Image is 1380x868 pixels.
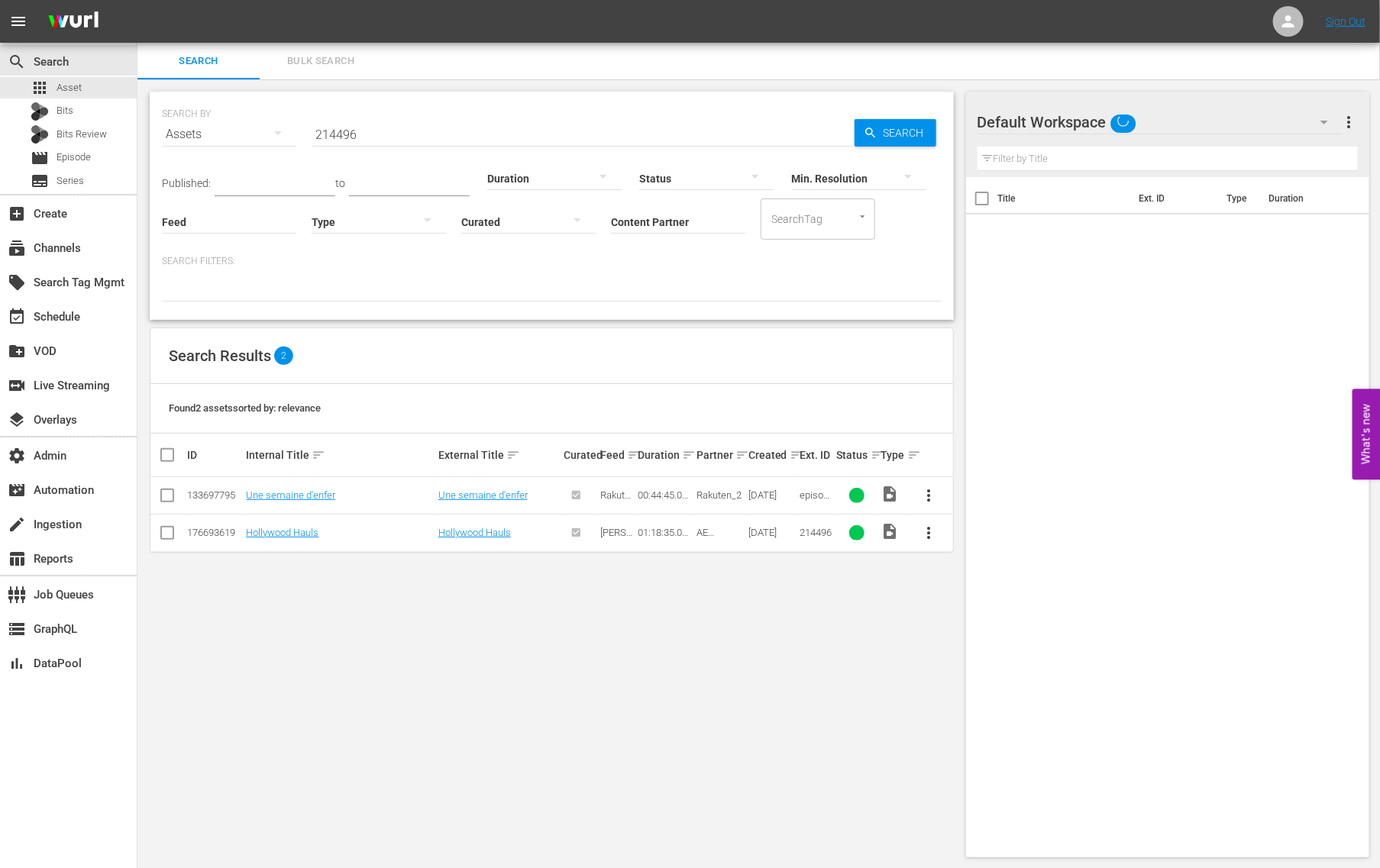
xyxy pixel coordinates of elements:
div: Bits Review [31,125,49,144]
div: 176693619 [187,527,241,538]
span: Reports [8,550,26,568]
div: Status [837,446,877,464]
button: more_vert [1340,104,1358,140]
span: Automation [8,481,26,499]
div: Feed [600,446,632,464]
button: Open Feedback Widget [1353,389,1380,479]
div: 133697795 [187,489,241,501]
div: [DATE] [748,489,796,501]
span: Live Streaming [8,376,26,395]
span: VOD [8,342,26,360]
span: Search [8,53,26,71]
span: more_vert [1340,113,1358,131]
span: DataPool [8,654,26,673]
span: Found 2 assets sorted by: relevance [169,402,321,414]
a: Une semaine d'enfer [246,489,335,501]
span: more_vert [919,524,938,542]
span: Job Queues [8,586,26,604]
span: Channels [8,239,26,257]
span: Overlays [8,411,26,429]
th: Title [998,177,1130,220]
div: Assets [162,113,296,156]
span: Search Tag Mgmt [8,273,26,292]
span: Published: [162,177,211,189]
img: ans4CAIJ8jUAAAAAAAAAAAAAAAAAAAAAAAAgQb4GAAAAAAAAAAAAAAAAAAAAAAAAJMjXAAAAAAAAAAAAAAAAAAAAAAAAgAT5G... [37,4,110,40]
span: Asset [57,80,82,95]
th: Duration [1259,177,1351,220]
span: AE Networks [696,527,738,550]
a: Sign Out [1326,15,1365,27]
span: Ingestion [8,515,26,534]
div: Ext. ID [800,449,832,461]
span: Search [147,53,250,70]
div: Type [881,446,907,464]
span: sort [907,448,921,462]
span: 2 [274,347,293,365]
span: [PERSON_NAME] ANY-FORM AETV [600,527,632,595]
div: Created [748,446,796,464]
th: Type [1217,177,1259,220]
span: more_vert [919,486,938,505]
div: Curated [564,449,596,461]
span: to [335,177,345,189]
button: more_vert [910,515,947,551]
div: Internal Title [246,446,433,464]
div: Bits [31,102,49,121]
span: Episode [57,150,91,165]
span: Create [8,205,26,223]
span: Bits [57,103,73,118]
span: sort [627,448,641,462]
button: Open [855,209,870,224]
span: sort [312,448,325,462]
span: episode_214496 [800,489,831,524]
span: sort [871,448,884,462]
span: Series [31,172,49,190]
span: Search [877,119,936,147]
a: Hollywood Hauls [438,527,511,538]
button: Search [855,119,936,147]
span: Asset [31,79,49,97]
span: Schedule [8,308,26,326]
span: Rakuten_2 [696,489,742,501]
span: sort [682,448,696,462]
span: sort [790,448,803,462]
div: Partner [696,446,744,464]
div: External Title [438,446,559,464]
span: sort [506,448,520,462]
span: Admin [8,447,26,465]
span: GraphQL [8,620,26,638]
span: menu [9,12,27,31]
span: Episode [31,149,49,167]
button: more_vert [910,477,947,514]
span: Bulk Search [269,53,373,70]
span: 214496 [800,527,832,538]
span: Video [881,522,900,540]
span: Video [881,485,900,503]
div: [DATE] [748,527,796,538]
p: Search Filters: [162,255,942,268]
span: Series [57,173,84,189]
div: ID [187,449,241,461]
span: Rakuten - generic_series_fr [600,489,632,547]
span: sort [735,448,749,462]
div: Default Workspace [978,101,1343,144]
a: Hollywood Hauls [246,527,318,538]
div: Duration [638,446,692,464]
div: 00:44:45.000 [638,489,692,501]
div: 01:18:35.010 [638,527,692,538]
th: Ext. ID [1130,177,1218,220]
span: Search Results [169,347,271,365]
span: Bits Review [57,127,107,142]
a: Une semaine d'enfer [438,489,528,501]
